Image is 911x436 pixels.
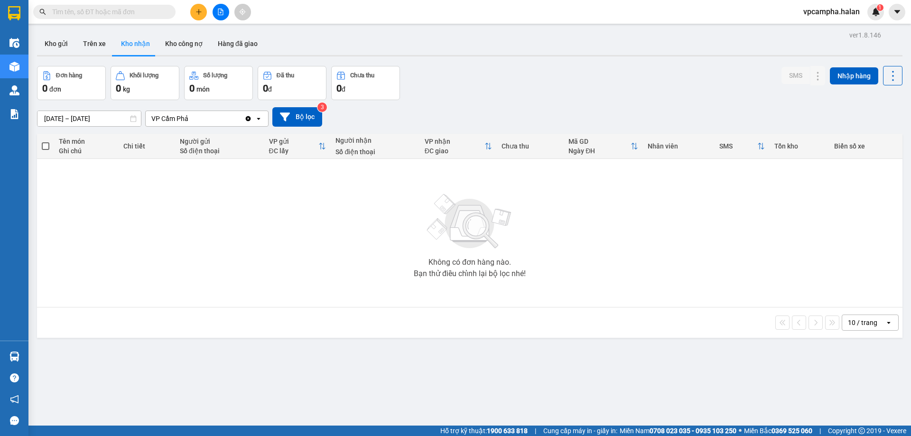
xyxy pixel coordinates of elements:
input: Select a date range. [37,111,141,126]
div: Bạn thử điều chỉnh lại bộ lọc nhé! [414,270,526,278]
span: caret-down [893,8,902,16]
button: Đã thu0đ [258,66,326,100]
input: Tìm tên, số ĐT hoặc mã đơn [52,7,164,17]
span: 0 [189,83,195,94]
div: Mã GD [568,138,630,145]
sup: 3 [317,102,327,112]
img: solution-icon [9,109,19,119]
button: SMS [781,67,810,84]
button: Kho công nợ [158,32,210,55]
button: aim [234,4,251,20]
div: Nhân viên [648,142,710,150]
button: Kho nhận [113,32,158,55]
svg: open [255,115,262,122]
input: Selected VP Cẩm Phả. [189,114,190,123]
button: Nhập hàng [830,67,878,84]
div: ver 1.8.146 [849,30,881,40]
span: ⚪️ [739,429,742,433]
span: 0 [116,83,121,94]
th: Toggle SortBy [264,134,331,159]
button: file-add [213,4,229,20]
button: Trên xe [75,32,113,55]
div: Người nhận [335,137,415,144]
button: Chưa thu0đ [331,66,400,100]
span: đơn [49,85,61,93]
div: ĐC giao [425,147,485,155]
img: warehouse-icon [9,352,19,362]
span: search [39,9,46,15]
div: Chưa thu [502,142,559,150]
div: Chi tiết [123,142,170,150]
svg: open [885,319,892,326]
button: Kho gửi [37,32,75,55]
strong: 0708 023 035 - 0935 103 250 [650,427,736,435]
button: Hàng đã giao [210,32,265,55]
img: warehouse-icon [9,85,19,95]
span: Miền Bắc [744,426,812,436]
div: Khối lượng [130,72,158,79]
img: logo-vxr [8,6,20,20]
img: warehouse-icon [9,62,19,72]
span: Cung cấp máy in - giấy in: [543,426,617,436]
div: Tồn kho [774,142,825,150]
span: copyright [858,427,865,434]
span: notification [10,395,19,404]
div: Không có đơn hàng nào. [428,259,511,266]
span: aim [239,9,246,15]
sup: 1 [877,4,883,11]
img: warehouse-icon [9,38,19,48]
span: kg [123,85,130,93]
th: Toggle SortBy [715,134,770,159]
span: question-circle [10,373,19,382]
span: 0 [42,83,47,94]
div: ĐC lấy [269,147,319,155]
span: món [196,85,210,93]
div: VP Cẩm Phả [151,114,188,123]
button: Bộ lọc [272,107,322,127]
strong: 1900 633 818 [487,427,528,435]
button: Khối lượng0kg [111,66,179,100]
span: | [535,426,536,436]
span: đ [342,85,345,93]
div: 10 / trang [848,318,877,327]
span: 1 [878,4,882,11]
div: Số điện thoại [335,148,415,156]
div: VP nhận [425,138,485,145]
button: Đơn hàng0đơn [37,66,106,100]
span: Hỗ trợ kỹ thuật: [440,426,528,436]
span: message [10,416,19,425]
span: đ [268,85,272,93]
div: Chưa thu [350,72,374,79]
div: Tên món [59,138,113,145]
span: | [819,426,821,436]
span: 0 [263,83,268,94]
div: Đơn hàng [56,72,82,79]
div: Ghi chú [59,147,113,155]
div: Người gửi [180,138,259,145]
div: Ngày ĐH [568,147,630,155]
div: Biển số xe [834,142,898,150]
div: SMS [719,142,757,150]
div: Số lượng [203,72,227,79]
button: plus [190,4,207,20]
span: Miền Nam [620,426,736,436]
th: Toggle SortBy [420,134,497,159]
svg: Clear value [244,115,252,122]
div: VP gửi [269,138,319,145]
img: svg+xml;base64,PHN2ZyBjbGFzcz0ibGlzdC1wbHVnX19zdmciIHhtbG5zPSJodHRwOi8vd3d3LnczLm9yZy8yMDAwL3N2Zy... [422,188,517,255]
span: plus [195,9,202,15]
span: file-add [217,9,224,15]
th: Toggle SortBy [564,134,642,159]
img: icon-new-feature [872,8,880,16]
div: Số điện thoại [180,147,259,155]
button: caret-down [889,4,905,20]
div: Đã thu [277,72,294,79]
span: vpcampha.halan [796,6,867,18]
span: 0 [336,83,342,94]
button: Số lượng0món [184,66,253,100]
strong: 0369 525 060 [772,427,812,435]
